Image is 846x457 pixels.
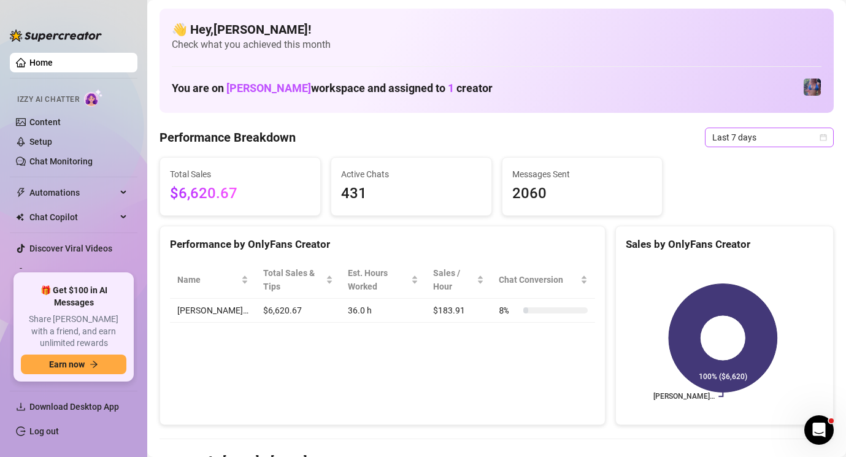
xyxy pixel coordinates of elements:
span: Download Desktop App [29,402,119,412]
span: calendar [820,134,827,141]
a: Setup [29,137,52,147]
th: Name [170,261,256,299]
a: Log out [29,426,59,436]
span: Total Sales [170,167,310,181]
button: Earn nowarrow-right [21,355,126,374]
text: [PERSON_NAME]… [654,393,715,401]
span: Messages Sent [512,167,653,181]
td: $6,620.67 [256,299,340,323]
a: Discover Viral Videos [29,244,112,253]
span: Sales / Hour [433,266,474,293]
td: $183.91 [426,299,491,323]
th: Chat Conversion [491,261,595,299]
span: Active Chats [341,167,482,181]
img: Jaylie [804,79,821,96]
span: 1 [448,82,454,94]
h1: You are on workspace and assigned to creator [172,82,493,95]
h4: Performance Breakdown [160,129,296,146]
span: Automations [29,183,117,202]
h4: 👋 Hey, [PERSON_NAME] ! [172,21,821,38]
img: logo-BBDzfeDw.svg [10,29,102,42]
a: Settings [29,268,62,278]
span: 431 [341,182,482,205]
div: Est. Hours Worked [348,266,409,293]
span: Check what you achieved this month [172,38,821,52]
a: Home [29,58,53,67]
span: Total Sales & Tips [263,266,323,293]
span: thunderbolt [16,188,26,198]
span: [PERSON_NAME] [226,82,311,94]
iframe: Intercom live chat [804,415,834,445]
th: Sales / Hour [426,261,491,299]
span: Last 7 days [712,128,826,147]
span: Name [177,273,239,286]
span: Earn now [49,359,85,369]
span: arrow-right [90,360,98,369]
td: 36.0 h [340,299,426,323]
a: Content [29,117,61,127]
span: Share [PERSON_NAME] with a friend, and earn unlimited rewards [21,313,126,350]
img: AI Chatter [84,89,103,107]
span: 🎁 Get $100 in AI Messages [21,285,126,309]
div: Sales by OnlyFans Creator [626,236,823,253]
span: Chat Copilot [29,207,117,227]
th: Total Sales & Tips [256,261,340,299]
span: Izzy AI Chatter [17,94,79,106]
td: [PERSON_NAME]… [170,299,256,323]
span: 2060 [512,182,653,205]
span: download [16,402,26,412]
a: Chat Monitoring [29,156,93,166]
span: Chat Conversion [499,273,578,286]
span: $6,620.67 [170,182,310,205]
span: 8 % [499,304,518,317]
img: Chat Copilot [16,213,24,221]
div: Performance by OnlyFans Creator [170,236,595,253]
